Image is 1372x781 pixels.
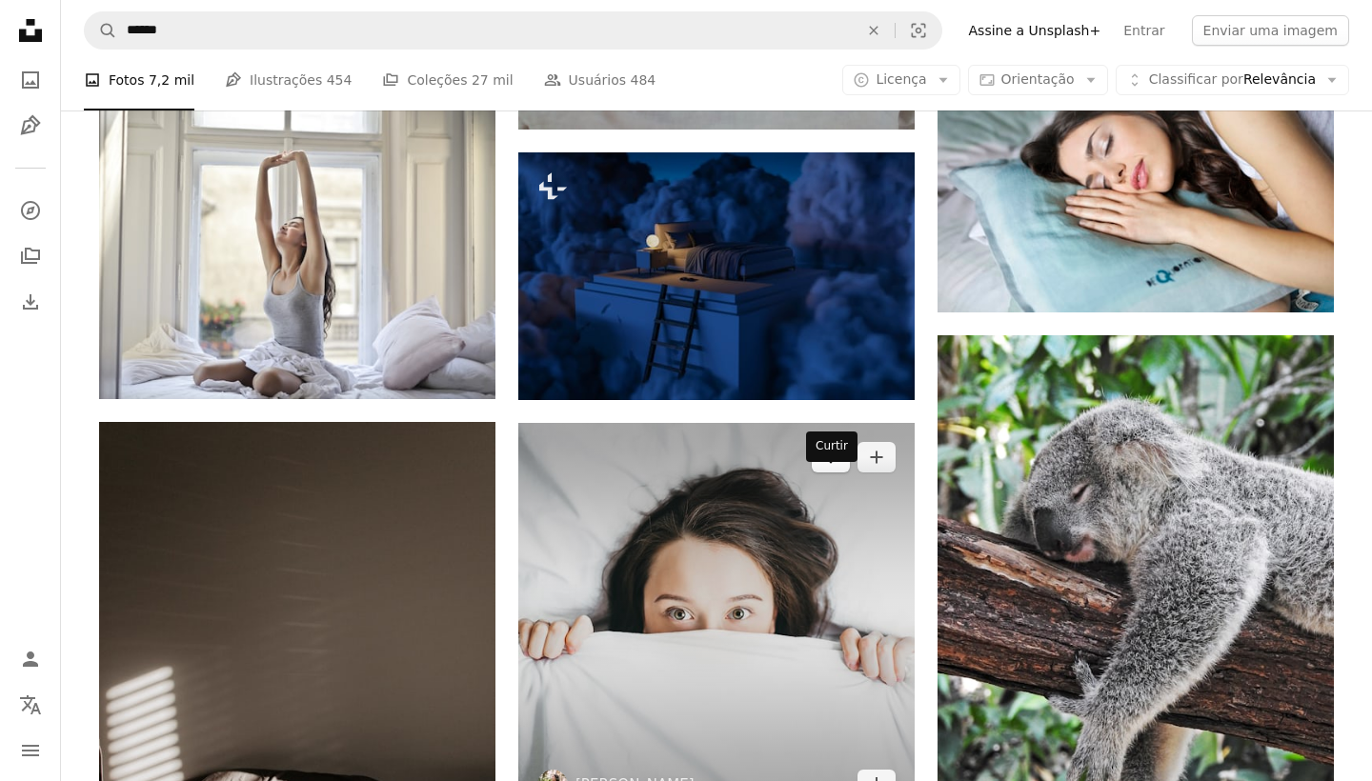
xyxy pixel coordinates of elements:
[938,171,1334,189] a: woman sleeping on blue throw pillow
[11,640,50,678] a: Entrar / Cadastrar-se
[518,152,915,400] img: uma cama sentada em cima de uma cômoda ao lado de uma escada
[842,65,959,95] button: Licença
[806,431,857,462] div: Curtir
[896,12,941,49] button: Pesquisa visual
[84,11,942,50] form: Pesquise conteúdo visual em todo o site
[11,61,50,99] a: Fotos
[472,70,514,90] span: 27 mil
[631,70,656,90] span: 484
[544,50,656,110] a: Usuários 484
[11,686,50,724] button: Idioma
[11,731,50,770] button: Menu
[968,65,1108,95] button: Orientação
[99,86,495,399] img: mulher sentada na cama branca enquanto se alonga
[876,71,926,87] span: Licença
[1149,70,1316,90] span: Relevância
[327,70,353,90] span: 454
[85,12,117,49] button: Pesquise na Unsplash
[1192,15,1349,46] button: Enviar uma imagem
[11,107,50,145] a: Ilustrações
[11,191,50,230] a: Explorar
[1001,71,1075,87] span: Orientação
[857,442,896,472] button: Adicionar à coleção
[11,11,50,53] a: Início — Unsplash
[1112,15,1176,46] a: Entrar
[1149,71,1243,87] span: Classificar por
[11,237,50,275] a: Coleções
[11,283,50,321] a: Histórico de downloads
[938,49,1334,312] img: woman sleeping on blue throw pillow
[99,711,495,729] a: luz solar dentro da cama
[853,12,895,49] button: Limpar
[225,50,352,110] a: Ilustrações 454
[938,615,1334,632] a: urso coala dormindo na árvore
[518,612,915,630] a: mulher cobrindo o rosto com cobertor
[382,50,513,110] a: Coleções 27 mil
[99,233,495,250] a: mulher sentada na cama branca enquanto se alonga
[958,15,1113,46] a: Assine a Unsplash+
[1116,65,1349,95] button: Classificar porRelevância
[518,267,915,284] a: uma cama sentada em cima de uma cômoda ao lado de uma escada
